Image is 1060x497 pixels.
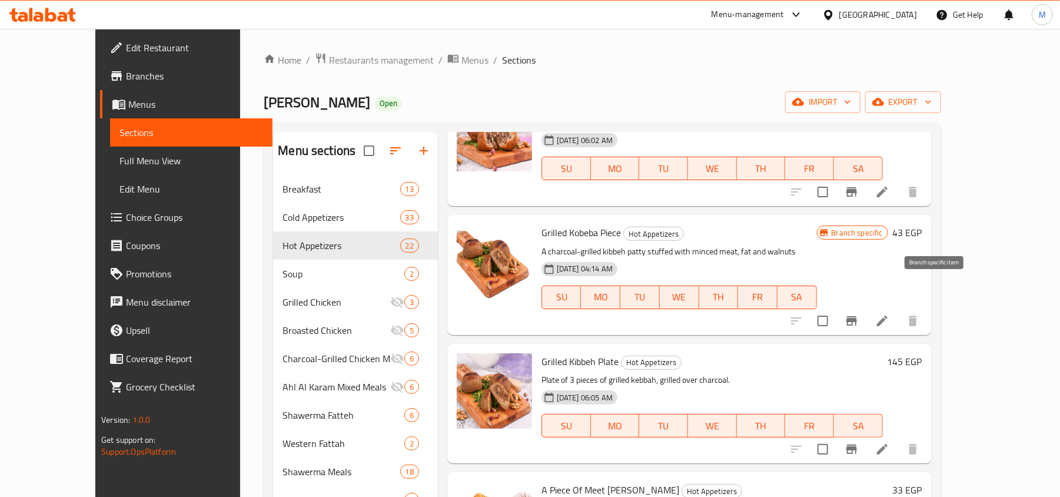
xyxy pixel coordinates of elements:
[547,160,586,177] span: SU
[541,373,883,387] p: Plate of 3 pieces of grilled kebbah, grilled over charcoal.
[283,323,390,337] span: Broasted Chicken
[712,8,784,22] div: Menu-management
[457,353,532,429] img: Grilled Kibbeh Plate
[688,414,737,438] button: WE
[737,414,786,438] button: TH
[644,160,683,177] span: TU
[126,267,263,281] span: Promotions
[405,353,418,365] span: 6
[790,160,829,177] span: FR
[405,438,418,449] span: 2
[404,436,419,450] div: items
[101,432,155,448] span: Get support on:
[404,408,419,422] div: items
[782,289,812,306] span: SA
[390,380,404,394] svg: Inactive section
[126,41,263,55] span: Edit Restaurant
[810,437,835,462] span: Select to update
[273,401,438,429] div: Shawerma Fatteh6
[660,286,699,309] button: WE
[283,380,390,394] span: Ahl Al Karam Mixed Meals
[100,90,273,118] a: Menus
[100,34,273,62] a: Edit Restaurant
[899,307,927,335] button: delete
[541,224,621,241] span: Grilled Kobeba Piece
[827,227,888,238] span: Branch specific
[457,96,532,171] img: Fried Kobeba Dish
[404,323,419,337] div: items
[273,429,438,458] div: Western Fattah2
[375,98,402,108] span: Open
[795,95,851,110] span: import
[404,295,419,309] div: items
[126,210,263,224] span: Choice Groups
[273,231,438,260] div: Hot Appetizers22
[273,175,438,203] div: Breakfast13
[110,175,273,203] a: Edit Menu
[283,238,400,253] span: Hot Appetizers
[283,465,400,479] div: Shawerma Meals
[810,180,835,204] span: Select to update
[390,295,404,309] svg: Inactive section
[283,436,404,450] span: Western Fattah
[581,286,620,309] button: MO
[865,91,941,113] button: export
[119,154,263,168] span: Full Menu View
[838,435,866,463] button: Branch-specific-item
[785,91,860,113] button: import
[737,157,786,180] button: TH
[777,286,817,309] button: SA
[357,138,381,163] span: Select all sections
[126,295,263,309] span: Menu disclaimer
[401,240,418,251] span: 22
[405,382,418,393] span: 6
[273,458,438,486] div: Shawerma Meals18
[283,352,390,366] span: Charcoal-Grilled Chicken Meals
[1039,8,1046,21] span: M
[100,344,273,373] a: Coverage Report
[547,289,577,306] span: SU
[738,286,777,309] button: FR
[625,289,655,306] span: TU
[591,414,640,438] button: MO
[893,224,922,241] h6: 43 EGP
[875,314,889,328] a: Edit menu item
[596,160,635,177] span: MO
[639,414,688,438] button: TU
[264,52,941,68] nav: breadcrumb
[639,157,688,180] button: TU
[502,53,536,67] span: Sections
[622,356,681,369] span: Hot Appetizers
[838,307,866,335] button: Branch-specific-item
[400,465,419,479] div: items
[390,352,404,366] svg: Inactive section
[810,309,835,333] span: Select to update
[119,125,263,140] span: Sections
[283,295,390,309] span: Grilled Chicken
[541,157,591,180] button: SU
[834,414,883,438] button: SA
[100,203,273,231] a: Choice Groups
[405,297,418,308] span: 3
[306,53,310,67] li: /
[438,53,443,67] li: /
[888,353,922,370] h6: 145 EGP
[552,263,617,274] span: [DATE] 04:14 AM
[405,325,418,336] span: 5
[875,442,889,456] a: Edit menu item
[110,147,273,175] a: Full Menu View
[375,97,402,111] div: Open
[283,408,404,422] div: Shawerma Fatteh
[283,182,400,196] span: Breakfast
[596,418,635,435] span: MO
[493,53,497,67] li: /
[664,289,695,306] span: WE
[541,286,581,309] button: SU
[329,53,434,67] span: Restaurants management
[100,260,273,288] a: Promotions
[400,182,419,196] div: items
